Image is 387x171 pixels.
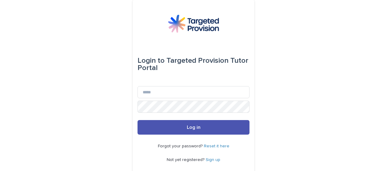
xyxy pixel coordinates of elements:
[187,125,200,130] span: Log in
[206,158,220,162] a: Sign up
[168,15,219,33] img: M5nRWzHhSzIhMunXDL62
[167,158,206,162] span: Not yet registered?
[138,52,249,76] div: Targeted Provision Tutor Portal
[138,120,249,135] button: Log in
[138,57,165,64] span: Login to
[204,144,229,148] a: Reset it here
[158,144,204,148] span: Forgot your password?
